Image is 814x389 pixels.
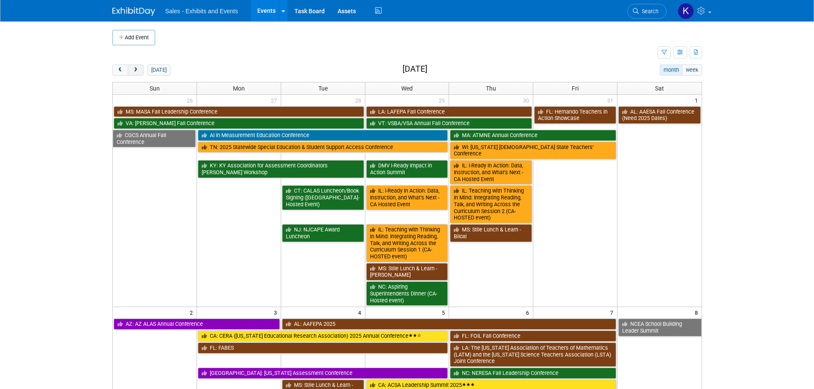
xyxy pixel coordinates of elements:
button: prev [112,64,128,76]
a: MS: Stile Lunch & Learn - [PERSON_NAME] [366,263,448,281]
button: month [660,64,682,76]
a: NC: NERESA Fall Leadership Conference [450,368,616,379]
a: [GEOGRAPHIC_DATA]: [US_STATE] Assessment Conference [198,368,448,379]
span: Sun [150,85,160,92]
a: LA: The [US_STATE] Association of Teachers of Mathematics (LATM) and the [US_STATE] Science Teach... [450,342,616,367]
a: MS: MASA Fall Leadership Conference [114,106,364,117]
span: 8 [694,307,702,318]
span: 7 [609,307,617,318]
a: NCEA School Building Leader Summit [618,319,701,336]
a: CT: CALAS Luncheon/Book Signing ([GEOGRAPHIC_DATA]-Hosted Event) [282,185,364,210]
span: 3 [273,307,281,318]
a: NJ: NJCAPE Award Luncheon [282,224,364,242]
a: CGCS Annual Fall Conference [113,130,196,147]
h2: [DATE] [403,64,427,74]
a: LA: LAFEPA Fall Conference [366,106,532,117]
span: 28 [354,95,365,105]
span: Sales - Exhibits and Events [165,8,238,15]
span: Thu [486,85,496,92]
a: MA: ATMNE Annual Conference [450,130,616,141]
a: VT: VSBA/VSA Annual Fall Conference [366,118,532,129]
span: Fri [572,85,579,92]
span: 4 [357,307,365,318]
a: TN: 2025 Statewide Special Education & Student Support Access Conference [198,142,448,153]
span: Tue [318,85,328,92]
a: AI in Measurement Education Conference [198,130,448,141]
a: KY: KY Association for Assessment Coordinators [PERSON_NAME] Workshop [198,160,364,178]
button: week [682,64,702,76]
a: CA: CERA ([US_STATE] Educational Research Association) 2025 Annual Conference [198,331,448,342]
img: Kara Haven [678,3,694,19]
a: DMV i-Ready Impact in Action Summit [366,160,448,178]
a: IL: Teaching with Thinking in Mind: Integrating Reading, Talk, and Writing Across the Curriculum ... [450,185,532,223]
a: VA: [PERSON_NAME] Fall Conference [114,118,364,129]
a: AL: AAESA Fall Conference (Need 2025 Dates) [618,106,700,124]
button: [DATE] [147,64,170,76]
button: Add Event [112,30,155,45]
a: IL: i-Ready in Action: Data, Instruction, and What’s Next - CA Hosted Event [366,185,448,210]
a: FL: FABES [198,342,448,354]
a: Search [627,4,667,19]
span: 5 [441,307,449,318]
span: Mon [233,85,245,92]
a: AZ: AZ ALAS Annual Conference [114,319,280,330]
span: Wed [401,85,413,92]
a: IL: i-Ready in Action: Data, Instruction, and What’s Next - CA Hosted Event [450,160,532,184]
a: AL: AAFEPA 2025 [282,319,616,330]
span: Sat [655,85,664,92]
a: MS: Stile Lunch & Learn - Biloxi [450,224,532,242]
span: 29 [438,95,449,105]
a: WI: [US_STATE] [DEMOGRAPHIC_DATA] State Teachers’ Conference [450,142,616,159]
span: 30 [522,95,533,105]
a: IL: Teaching with Thinking in Mind: Integrating Reading, Talk, and Writing Across the Curriculum ... [366,224,448,262]
a: NC: Aspiring Superintendents Dinner (CA-Hosted event) [366,281,448,306]
span: 2 [189,307,197,318]
span: 6 [525,307,533,318]
span: 27 [270,95,281,105]
span: 31 [606,95,617,105]
img: ExhibitDay [112,7,155,16]
button: next [128,64,144,76]
a: FL: Hernando Teachers in Action Showcase [534,106,616,124]
span: 1 [694,95,702,105]
a: FL: FOIL Fall Conference [450,331,616,342]
span: Search [639,8,658,15]
span: 26 [186,95,197,105]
